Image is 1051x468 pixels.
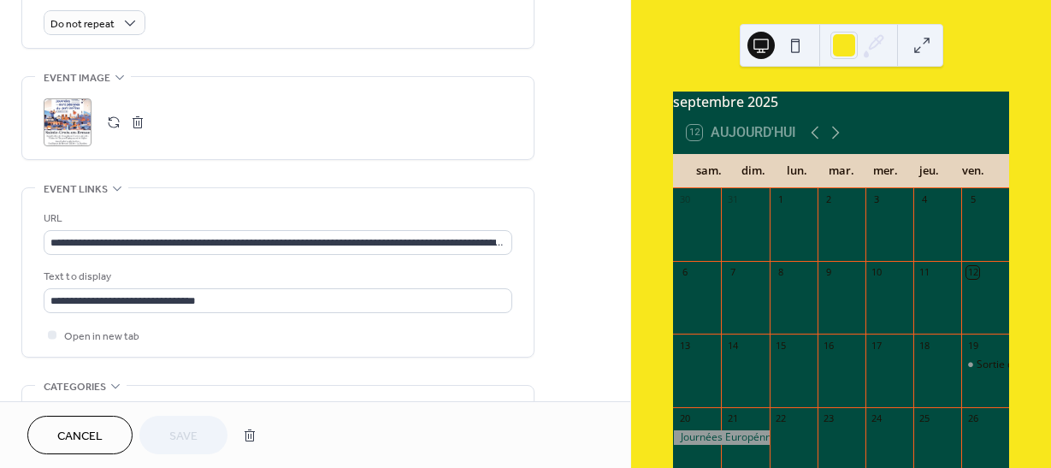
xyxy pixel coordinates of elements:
[918,339,931,352] div: 18
[966,339,979,352] div: 19
[961,358,1009,372] div: Sortie de l'ouvrage "Les Bressans d'aujourd'hui racontent"
[966,412,979,425] div: 26
[678,266,691,279] div: 6
[823,193,835,206] div: 2
[726,193,739,206] div: 31
[57,428,103,446] span: Cancel
[775,266,788,279] div: 8
[64,328,139,346] span: Open in new tab
[918,412,931,425] div: 25
[726,339,739,352] div: 14
[863,154,907,188] div: mer.
[918,266,931,279] div: 11
[775,154,819,188] div: lun.
[44,268,509,286] div: Text to display
[871,412,883,425] div: 24
[871,339,883,352] div: 17
[44,98,92,146] div: ;
[44,210,509,228] div: URL
[726,412,739,425] div: 21
[966,193,979,206] div: 5
[678,412,691,425] div: 20
[819,154,864,188] div: mar.
[726,266,739,279] div: 7
[678,193,691,206] div: 30
[50,15,115,34] span: Do not repeat
[27,416,133,454] button: Cancel
[678,339,691,352] div: 13
[673,430,769,445] div: Journées Europénnes du Patrimoine
[907,154,952,188] div: jeu.
[44,378,106,396] span: Categories
[775,339,788,352] div: 15
[951,154,995,188] div: ven.
[44,69,110,87] span: Event image
[775,412,788,425] div: 22
[918,193,931,206] div: 4
[871,193,883,206] div: 3
[823,339,835,352] div: 16
[775,193,788,206] div: 1
[687,154,731,188] div: sam.
[871,266,883,279] div: 10
[823,412,835,425] div: 23
[673,92,1009,112] div: septembre 2025
[731,154,776,188] div: dim.
[966,266,979,279] div: 12
[44,181,108,198] span: Event links
[823,266,835,279] div: 9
